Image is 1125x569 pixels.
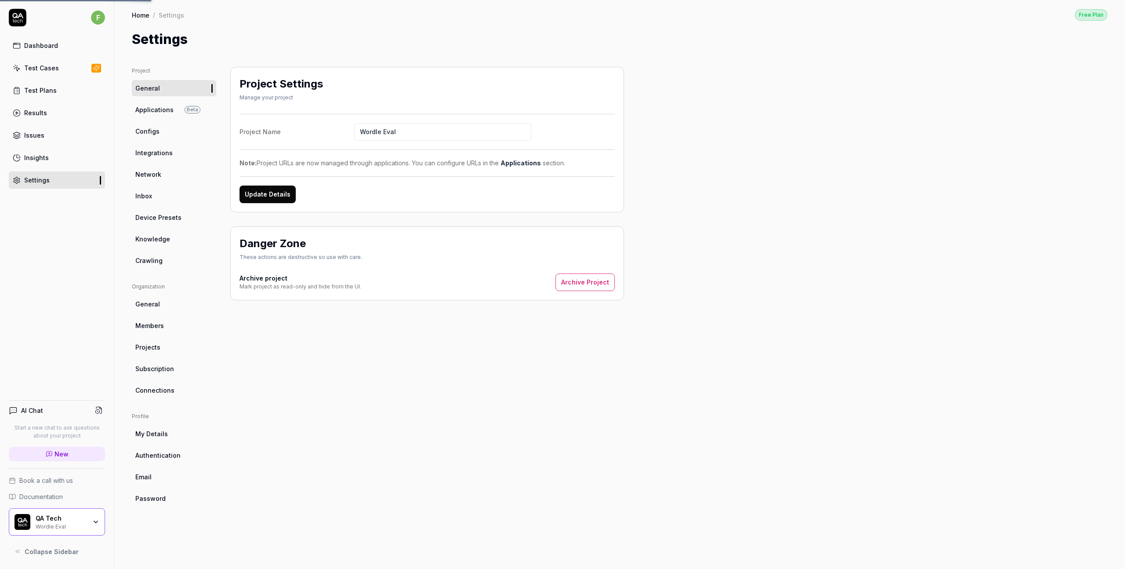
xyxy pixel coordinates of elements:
[132,490,216,507] a: Password
[132,426,216,442] a: My Details
[9,424,105,440] p: Start a new chat to ask questions about your project
[135,256,163,265] span: Crawling
[54,449,69,459] span: New
[132,296,216,312] a: General
[91,11,105,25] span: f
[9,492,105,501] a: Documentation
[36,522,87,529] div: Wordle Eval
[132,145,216,161] a: Integrations
[15,514,30,530] img: QA Tech Logo
[185,106,200,113] span: Beta
[132,11,149,19] a: Home
[9,104,105,121] a: Results
[240,127,354,136] div: Project Name
[25,547,79,556] span: Collapse Sidebar
[240,253,362,261] div: These actions are destructive so use with care.
[24,108,47,117] div: Results
[9,543,105,560] button: Collapse Sidebar
[135,451,181,460] span: Authentication
[24,63,59,73] div: Test Cases
[135,364,174,373] span: Subscription
[9,37,105,54] a: Dashboard
[9,447,105,461] a: New
[9,59,105,77] a: Test Cases
[132,166,216,182] a: Network
[132,317,216,334] a: Members
[135,213,181,222] span: Device Presets
[135,321,164,330] span: Members
[135,105,174,114] span: Applications
[24,41,58,50] div: Dashboard
[135,84,160,93] span: General
[240,283,361,291] div: Mark project as read-only and hide from the UI.
[132,123,216,139] a: Configs
[135,429,168,438] span: My Details
[132,188,216,204] a: Inbox
[159,11,184,19] div: Settings
[21,406,43,415] h4: AI Chat
[240,186,296,203] button: Update Details
[9,127,105,144] a: Issues
[135,472,152,481] span: Email
[1075,9,1107,21] button: Free Plan
[135,299,160,309] span: General
[135,343,160,352] span: Projects
[132,382,216,398] a: Connections
[132,80,216,96] a: General
[24,131,44,140] div: Issues
[9,476,105,485] a: Book a call with us
[240,159,257,167] strong: Note:
[132,252,216,269] a: Crawling
[132,209,216,226] a: Device Presets
[153,11,155,19] div: /
[132,412,216,420] div: Profile
[132,29,188,49] h1: Settings
[9,508,105,536] button: QA Tech LogoQA TechWordle Eval
[9,82,105,99] a: Test Plans
[135,234,170,244] span: Knowledge
[24,175,50,185] div: Settings
[36,514,87,522] div: QA Tech
[240,274,361,283] h4: Archive project
[135,191,152,201] span: Inbox
[132,102,216,118] a: ApplicationsBeta
[135,127,160,136] span: Configs
[354,123,531,141] input: Project Name
[132,283,216,291] div: Organization
[9,149,105,166] a: Insights
[135,494,166,503] span: Password
[19,476,73,485] span: Book a call with us
[91,9,105,26] button: f
[132,447,216,463] a: Authentication
[501,159,541,167] a: Applications
[24,86,57,95] div: Test Plans
[135,386,174,395] span: Connections
[135,170,161,179] span: Network
[132,231,216,247] a: Knowledge
[132,361,216,377] a: Subscription
[555,274,615,291] button: Archive Project
[240,158,615,168] div: Project URLs are now managed through applications. You can configure URLs in the section.
[24,153,49,162] div: Insights
[240,94,323,102] div: Manage your project
[19,492,63,501] span: Documentation
[132,339,216,355] a: Projects
[240,76,323,92] h2: Project Settings
[9,171,105,189] a: Settings
[240,236,306,252] h2: Danger Zone
[132,469,216,485] a: Email
[132,67,216,75] div: Project
[135,148,173,157] span: Integrations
